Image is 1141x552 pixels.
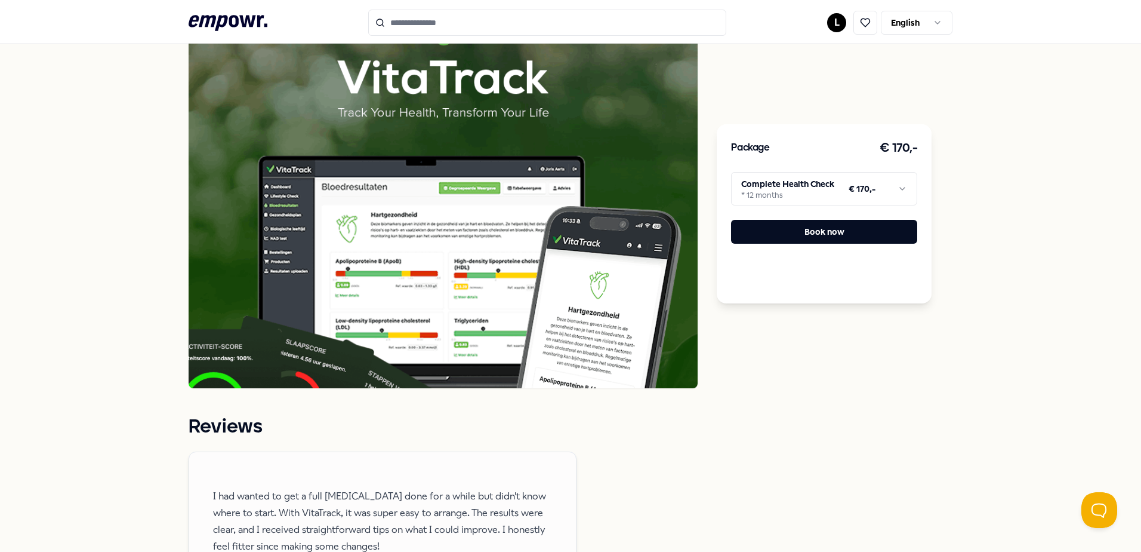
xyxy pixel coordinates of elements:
button: Book now [731,220,917,244]
input: Search for products, categories or subcategories [368,10,726,36]
iframe: Help Scout Beacon - Open [1081,492,1117,528]
button: L [827,13,846,32]
h1: Reviews [189,412,698,442]
h3: € 170,- [880,139,918,158]
h3: Package [731,140,769,156]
